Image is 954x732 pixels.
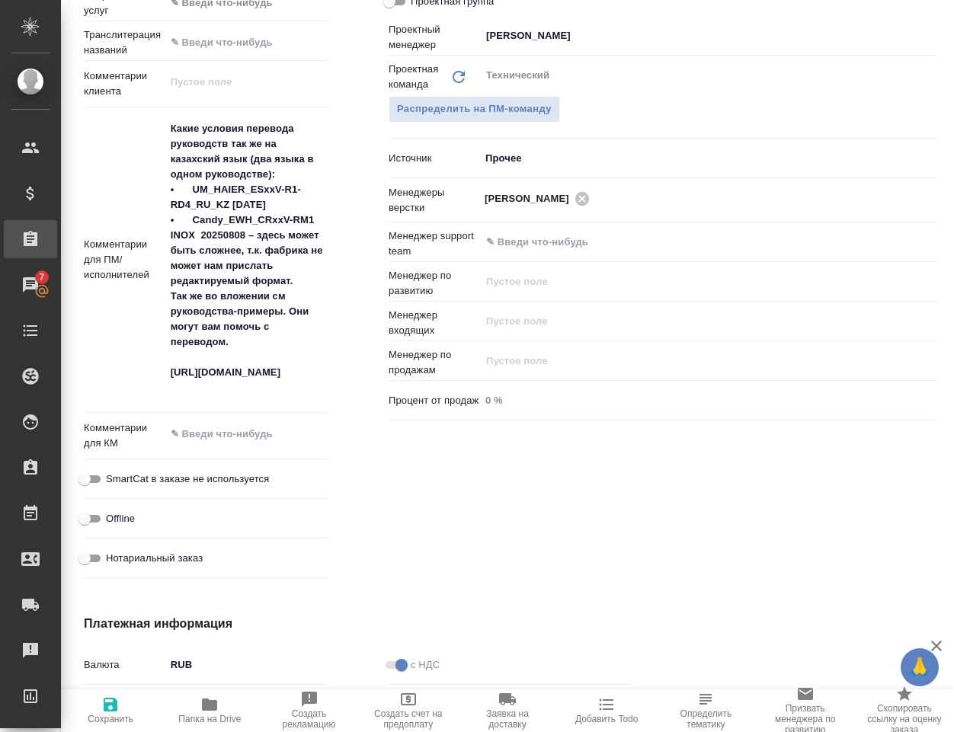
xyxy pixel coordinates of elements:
p: Комментарии клиента [84,69,165,99]
button: Папка на Drive [160,689,259,732]
span: Распределить на ПМ-команду [397,101,552,118]
button: Призвать менеджера по развитию [756,689,855,732]
input: Пустое поле [480,389,937,411]
input: Пустое поле [485,352,901,370]
span: В заказе уже есть ответственный ПМ или ПМ группа [389,96,560,123]
button: Добавить Todo [557,689,656,732]
button: Open [929,34,932,37]
span: 🙏 [907,651,933,683]
p: Проектный менеджер [389,22,480,53]
span: Нотариальный заказ [106,551,203,566]
p: Комментарии для КМ [84,420,165,451]
span: Сохранить [88,714,133,724]
span: [PERSON_NAME] [485,191,578,206]
p: Транслитерация названий [84,27,165,58]
p: Менеджер входящих [389,308,480,338]
button: Создать рекламацию [259,689,358,732]
button: Open [929,197,932,200]
input: Пустое поле [485,312,901,331]
span: Папка на Drive [178,714,241,724]
span: Заявка на доставку [467,708,548,730]
input: ✎ Введи что-нибудь [165,31,328,53]
button: Open [929,241,932,244]
span: с НДС [411,657,440,673]
p: Проектная команда [389,62,450,92]
p: Комментарии для ПМ/исполнителей [84,237,165,283]
button: Определить тематику [656,689,755,732]
p: Менеджер по продажам [389,347,480,378]
span: 7 [30,270,53,285]
input: ✎ Введи что-нибудь [485,233,882,251]
span: Создать счет на предоплату [368,708,449,730]
a: 7 [4,266,57,304]
button: Создать счет на предоплату [359,689,458,732]
div: Прочее [480,145,937,171]
span: Добавить Todo [575,714,638,724]
p: Менеджер по развитию [389,268,480,299]
button: Заявка на доставку [458,689,557,732]
p: Валюта [84,657,165,673]
textarea: Какие условия перевода руководств так же на казахский язык (два языка в одном руководстве): • UM_... [165,116,328,401]
input: Пустое поле [485,273,901,291]
span: SmartCat в заказе не используется [106,471,269,487]
p: Менеджеры верстки [389,185,480,216]
span: Определить тематику [665,708,746,730]
button: 🙏 [901,648,939,686]
span: Создать рекламацию [268,708,349,730]
h4: Платежная информация [84,615,632,633]
button: Сохранить [61,689,160,732]
button: Распределить на ПМ-команду [389,96,560,123]
button: Скопировать ссылку на оценку заказа [855,689,954,732]
div: RUB [165,652,328,678]
p: Менеджер support team [389,229,480,259]
span: Offline [106,511,135,526]
p: Процент от продаж [389,393,480,408]
div: [PERSON_NAME] [485,189,594,208]
p: Источник [389,151,480,166]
